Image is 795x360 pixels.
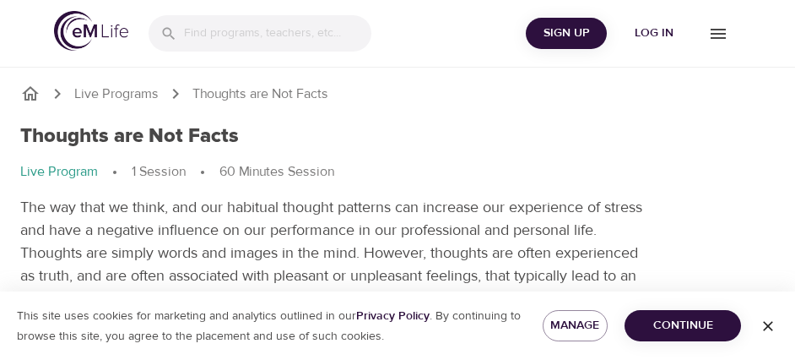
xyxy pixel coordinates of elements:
p: Live Program [20,162,98,182]
nav: breadcrumb [20,84,775,104]
input: Find programs, teachers, etc... [184,15,371,52]
button: Sign Up [526,18,607,49]
p: 60 Minutes Session [219,162,334,182]
span: Manage [556,315,595,336]
button: Log in [614,18,695,49]
p: Thoughts are Not Facts [192,85,328,104]
button: Manage [543,310,608,341]
span: Log in [620,23,688,44]
span: Continue [638,315,727,336]
p: 1 Session [132,162,186,182]
nav: breadcrumb [20,162,775,183]
button: Continue [625,310,741,341]
img: logo [54,11,128,51]
button: menu [695,10,741,57]
a: Privacy Policy [356,308,430,324]
h1: Thoughts are Not Facts [20,124,239,149]
span: Sign Up [533,23,600,44]
p: The way that we think, and our habitual thought patterns can increase our experience of stress an... [20,196,653,356]
a: Live Programs [74,85,159,104]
